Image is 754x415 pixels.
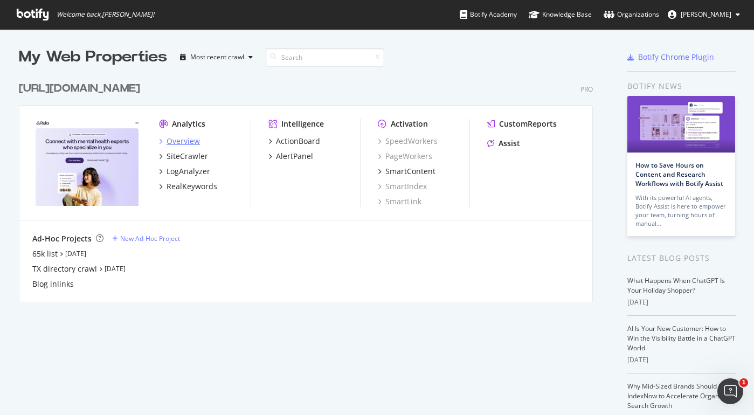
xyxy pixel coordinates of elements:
[281,119,324,129] div: Intelligence
[627,252,736,264] div: Latest Blog Posts
[739,378,748,387] span: 1
[499,138,520,149] div: Assist
[19,81,140,96] div: [URL][DOMAIN_NAME]
[176,49,257,66] button: Most recent crawl
[268,136,320,147] a: ActionBoard
[32,279,74,289] a: Blog inlinks
[159,181,217,192] a: RealKeywords
[681,10,731,19] span: Nick Schurk
[627,382,730,410] a: Why Mid-Sized Brands Should Use IndexNow to Accelerate Organic Search Growth
[378,136,438,147] a: SpeedWorkers
[635,193,727,228] div: With its powerful AI agents, Botify Assist is here to empower your team, turning hours of manual…
[112,234,180,243] a: New Ad-Hoc Project
[159,151,208,162] a: SiteCrawler
[32,233,92,244] div: Ad-Hoc Projects
[19,81,144,96] a: [URL][DOMAIN_NAME]
[167,136,200,147] div: Overview
[167,166,210,177] div: LogAnalyzer
[635,161,723,188] a: How to Save Hours on Content and Research Workflows with Botify Assist
[604,9,659,20] div: Organizations
[19,46,167,68] div: My Web Properties
[529,9,592,20] div: Knowledge Base
[65,249,86,258] a: [DATE]
[385,166,435,177] div: SmartContent
[627,96,735,153] img: How to Save Hours on Content and Research Workflows with Botify Assist
[32,119,142,206] img: https://www.rula.com/
[268,151,313,162] a: AlertPanel
[378,166,435,177] a: SmartContent
[627,298,736,307] div: [DATE]
[167,181,217,192] div: RealKeywords
[57,10,154,19] span: Welcome back, [PERSON_NAME] !
[627,80,736,92] div: Botify news
[276,151,313,162] div: AlertPanel
[378,151,432,162] a: PageWorkers
[32,248,58,259] a: 65k list
[172,119,205,129] div: Analytics
[266,48,384,67] input: Search
[627,324,736,352] a: AI Is Your New Customer: How to Win the Visibility Battle in a ChatGPT World
[460,9,517,20] div: Botify Academy
[159,136,200,147] a: Overview
[717,378,743,404] iframe: Intercom live chat
[391,119,428,129] div: Activation
[190,54,244,60] div: Most recent crawl
[32,264,97,274] a: TX directory crawl
[378,181,427,192] a: SmartIndex
[580,85,593,94] div: Pro
[627,52,714,63] a: Botify Chrome Plugin
[167,151,208,162] div: SiteCrawler
[120,234,180,243] div: New Ad-Hoc Project
[499,119,557,129] div: CustomReports
[487,119,557,129] a: CustomReports
[487,138,520,149] a: Assist
[105,264,126,273] a: [DATE]
[276,136,320,147] div: ActionBoard
[638,52,714,63] div: Botify Chrome Plugin
[19,68,601,302] div: grid
[627,355,736,365] div: [DATE]
[159,166,210,177] a: LogAnalyzer
[627,276,725,295] a: What Happens When ChatGPT Is Your Holiday Shopper?
[659,6,749,23] button: [PERSON_NAME]
[378,196,421,207] a: SmartLink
